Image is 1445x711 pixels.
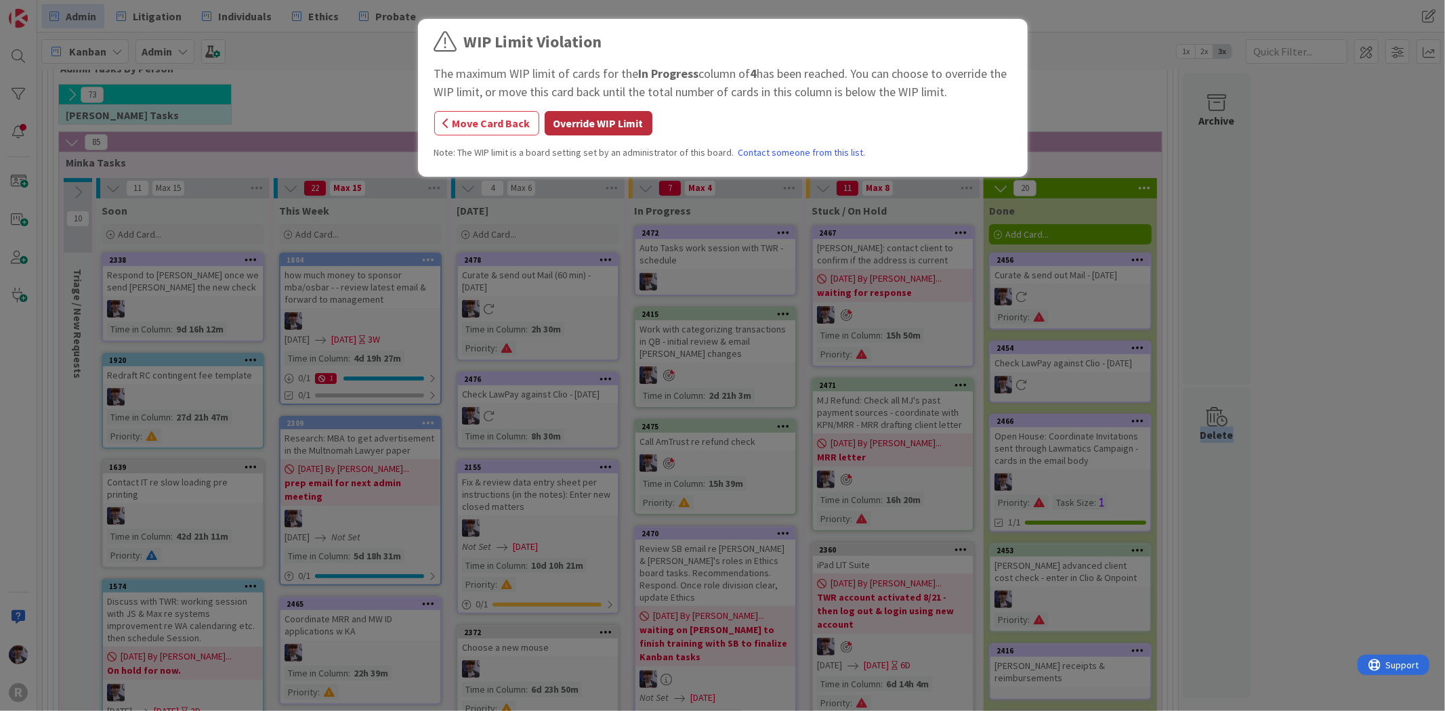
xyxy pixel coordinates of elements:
button: Move Card Back [434,111,539,135]
b: In Progress [639,66,699,81]
a: Contact someone from this list. [738,146,866,160]
div: The maximum WIP limit of cards for the column of has been reached. You can choose to override the... [434,64,1011,101]
b: 4 [751,66,757,81]
button: Override WIP Limit [545,111,652,135]
span: Support [28,2,62,18]
div: Note: The WIP limit is a board setting set by an administrator of this board. [434,146,1011,160]
div: WIP Limit Violation [464,30,602,54]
